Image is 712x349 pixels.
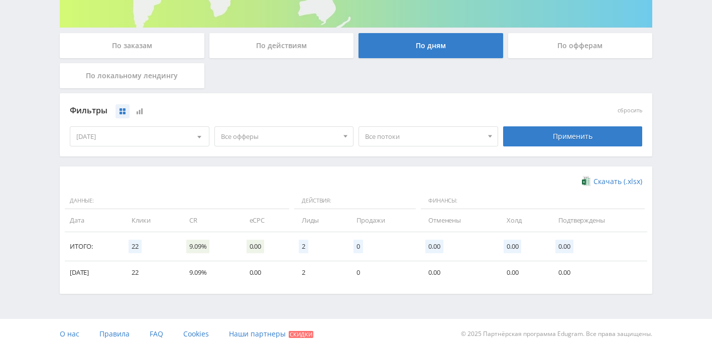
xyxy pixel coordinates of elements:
[229,329,286,338] span: Наши партнеры
[179,209,239,232] td: CR
[209,33,354,58] div: По действиям
[183,329,209,338] span: Cookies
[497,261,548,284] td: 0.00
[365,127,483,146] span: Все потоки
[70,103,498,118] div: Фильтры
[294,193,416,210] span: Действия:
[70,127,209,146] div: [DATE]
[299,240,308,253] span: 2
[150,319,163,349] a: FAQ
[582,177,642,187] a: Скачать (.xlsx)
[183,319,209,349] a: Cookies
[548,209,647,232] td: Подтверждены
[122,261,179,284] td: 22
[289,331,313,338] span: Скидки
[247,240,264,253] span: 0.00
[229,319,313,349] a: Наши партнеры Скидки
[221,127,338,146] span: Все офферы
[504,240,521,253] span: 0.00
[359,33,503,58] div: По дням
[186,240,209,253] span: 9.09%
[129,240,142,253] span: 22
[418,209,497,232] td: Отменены
[353,240,363,253] span: 0
[361,319,652,349] div: © 2025 Партнёрская программа Edugram. Все права защищены.
[122,209,179,232] td: Клики
[60,329,79,338] span: О нас
[240,261,292,284] td: 0.00
[425,240,443,253] span: 0.00
[421,193,645,210] span: Финансы:
[418,261,497,284] td: 0.00
[60,63,204,88] div: По локальному лендингу
[346,209,418,232] td: Продажи
[555,240,573,253] span: 0.00
[179,261,239,284] td: 9.09%
[582,176,590,186] img: xlsx
[548,261,647,284] td: 0.00
[508,33,653,58] div: По офферам
[618,107,642,114] button: сбросить
[60,319,79,349] a: О нас
[65,232,122,261] td: Итого:
[292,209,346,232] td: Лиды
[346,261,418,284] td: 0
[150,329,163,338] span: FAQ
[65,209,122,232] td: Дата
[60,33,204,58] div: По заказам
[65,261,122,284] td: [DATE]
[99,319,130,349] a: Правила
[292,261,346,284] td: 2
[594,178,642,186] span: Скачать (.xlsx)
[503,126,643,146] div: Применить
[240,209,292,232] td: eCPC
[497,209,548,232] td: Холд
[65,193,289,210] span: Данные:
[99,329,130,338] span: Правила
